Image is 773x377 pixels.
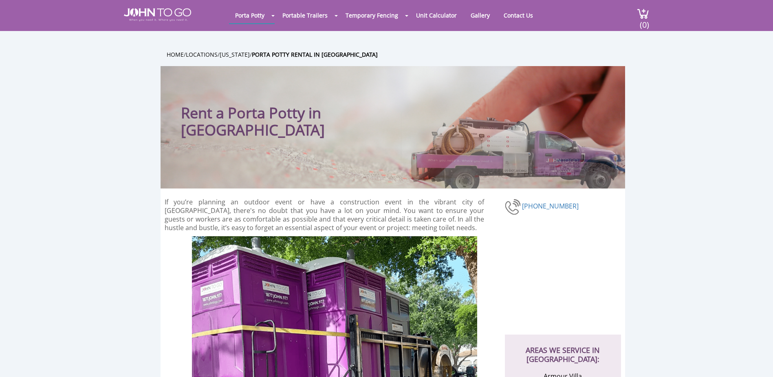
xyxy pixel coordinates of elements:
ul: / / / [167,50,631,59]
a: Unit Calculator [410,7,463,23]
a: Porta Potty Rental in [GEOGRAPHIC_DATA] [252,51,378,58]
p: If you’re planning an outdoor event or have a construction event in the vibrant city of [GEOGRAPH... [165,198,485,232]
a: Locations [186,51,218,58]
h2: AREAS WE SERVICE IN [GEOGRAPHIC_DATA]: [513,335,613,364]
span: (0) [639,13,649,30]
a: Portable Trailers [276,7,334,23]
a: Temporary Fencing [339,7,404,23]
a: Porta Potty [229,7,271,23]
img: Truck [401,113,621,188]
a: Contact Us [498,7,539,23]
h1: Rent a Porta Potty in [GEOGRAPHIC_DATA] [181,82,444,139]
a: [US_STATE] [220,51,250,58]
img: cart a [637,8,649,19]
a: [PHONE_NUMBER] [522,202,579,211]
a: Home [167,51,184,58]
a: Gallery [465,7,496,23]
img: JOHN to go [124,8,191,21]
img: phone-number [505,198,522,216]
